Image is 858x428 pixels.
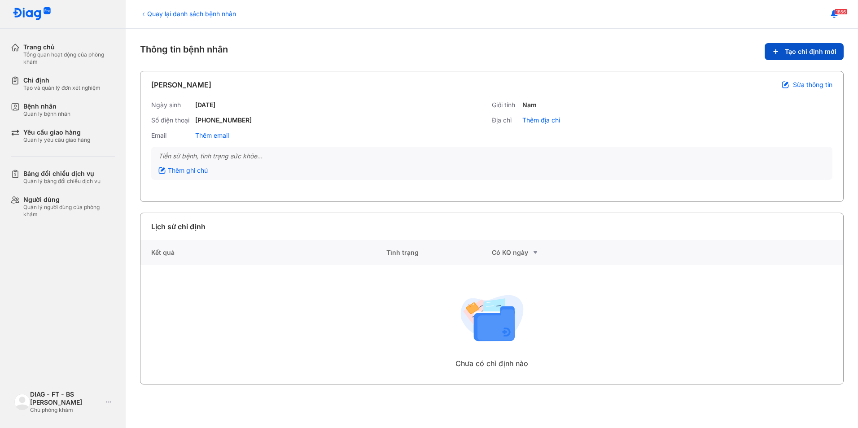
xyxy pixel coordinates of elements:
[386,240,492,265] div: Tình trạng
[835,9,847,15] span: 1856
[13,7,51,21] img: logo
[140,9,236,18] div: Quay lại danh sách bệnh nhân
[30,390,102,406] div: DIAG - FT - BS [PERSON_NAME]
[23,43,115,51] div: Trang chủ
[23,110,70,118] div: Quản lý bệnh nhân
[793,81,832,89] span: Sửa thông tin
[23,204,115,218] div: Quản lý người dùng của phòng khám
[23,76,101,84] div: Chỉ định
[14,394,30,410] img: logo
[23,196,115,204] div: Người dùng
[522,101,537,109] div: Nam
[140,43,844,60] div: Thông tin bệnh nhân
[195,131,229,140] div: Thêm email
[23,128,90,136] div: Yêu cầu giao hàng
[151,131,192,140] div: Email
[23,51,115,66] div: Tổng quan hoạt động của phòng khám
[785,48,836,56] span: Tạo chỉ định mới
[522,116,560,124] div: Thêm địa chỉ
[492,101,519,109] div: Giới tính
[158,166,208,175] div: Thêm ghi chú
[23,170,101,178] div: Bảng đối chiếu dịch vụ
[195,101,215,109] div: [DATE]
[23,136,90,144] div: Quản lý yêu cầu giao hàng
[151,101,192,109] div: Ngày sinh
[492,247,597,258] div: Có KQ ngày
[30,406,102,414] div: Chủ phòng khám
[455,358,528,369] div: Chưa có chỉ định nào
[23,102,70,110] div: Bệnh nhân
[151,79,211,90] div: [PERSON_NAME]
[158,152,825,160] div: Tiền sử bệnh, tình trạng sức khỏe...
[151,116,192,124] div: Số điện thoại
[492,116,519,124] div: Địa chỉ
[151,221,206,232] div: Lịch sử chỉ định
[140,240,386,265] div: Kết quả
[23,84,101,92] div: Tạo và quản lý đơn xét nghiệm
[765,43,844,60] button: Tạo chỉ định mới
[23,178,101,185] div: Quản lý bảng đối chiếu dịch vụ
[195,116,252,124] div: [PHONE_NUMBER]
